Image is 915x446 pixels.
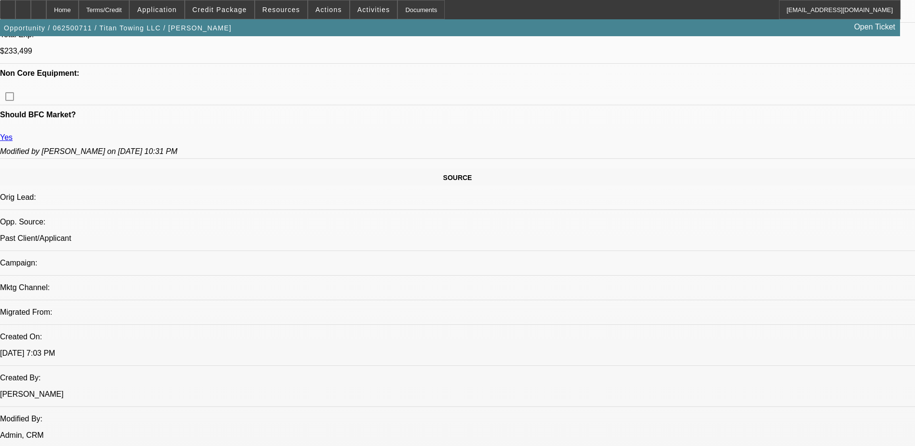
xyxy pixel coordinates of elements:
[130,0,184,19] button: Application
[350,0,397,19] button: Activities
[308,0,349,19] button: Actions
[137,6,177,14] span: Application
[4,24,232,32] span: Opportunity / 062500711 / Titan Towing LLC / [PERSON_NAME]
[255,0,307,19] button: Resources
[443,174,472,181] span: SOURCE
[192,6,247,14] span: Credit Package
[185,0,254,19] button: Credit Package
[315,6,342,14] span: Actions
[262,6,300,14] span: Resources
[357,6,390,14] span: Activities
[850,19,899,35] a: Open Ticket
